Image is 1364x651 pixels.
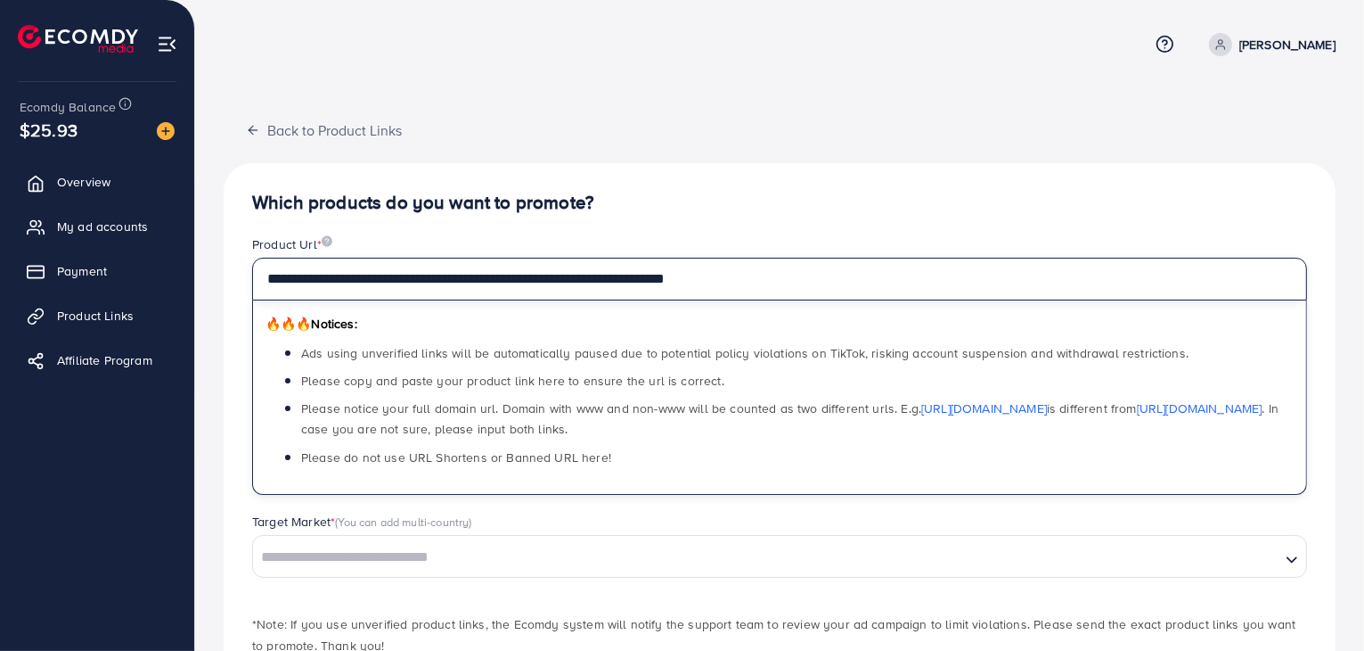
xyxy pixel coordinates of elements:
[57,218,148,235] span: My ad accounts
[1137,400,1262,417] a: [URL][DOMAIN_NAME]
[335,514,471,530] span: (You can add multi-country)
[20,117,78,143] span: $25.93
[13,209,181,244] a: My ad accounts
[301,344,1188,362] span: Ads using unverified links will be automatically paused due to potential policy violations on Tik...
[252,513,472,531] label: Target Market
[13,253,181,289] a: Payment
[1288,571,1351,638] iframe: Chat
[18,25,138,53] img: logo
[921,400,1047,417] a: [URL][DOMAIN_NAME]
[13,342,181,378] a: Affiliate Program
[20,98,116,116] span: Ecomdy Balance
[252,235,332,253] label: Product Url
[301,449,611,466] span: Please do not use URL Shortens or Banned URL here!
[13,298,181,334] a: Product Links
[252,192,1307,214] h4: Which products do you want to promote?
[265,315,311,333] span: 🔥🔥🔥
[252,535,1307,578] div: Search for option
[13,164,181,200] a: Overview
[57,173,110,191] span: Overview
[57,262,107,280] span: Payment
[224,111,424,149] button: Back to Product Links
[322,235,332,247] img: image
[1239,34,1335,55] p: [PERSON_NAME]
[57,307,134,325] span: Product Links
[301,400,1278,438] span: Please notice your full domain url. Domain with www and non-www will be counted as two different ...
[255,544,1278,572] input: Search for option
[157,122,175,140] img: image
[1202,33,1335,56] a: [PERSON_NAME]
[157,34,177,54] img: menu
[301,372,724,390] span: Please copy and paste your product link here to ensure the url is correct.
[57,351,152,369] span: Affiliate Program
[265,315,357,333] span: Notices:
